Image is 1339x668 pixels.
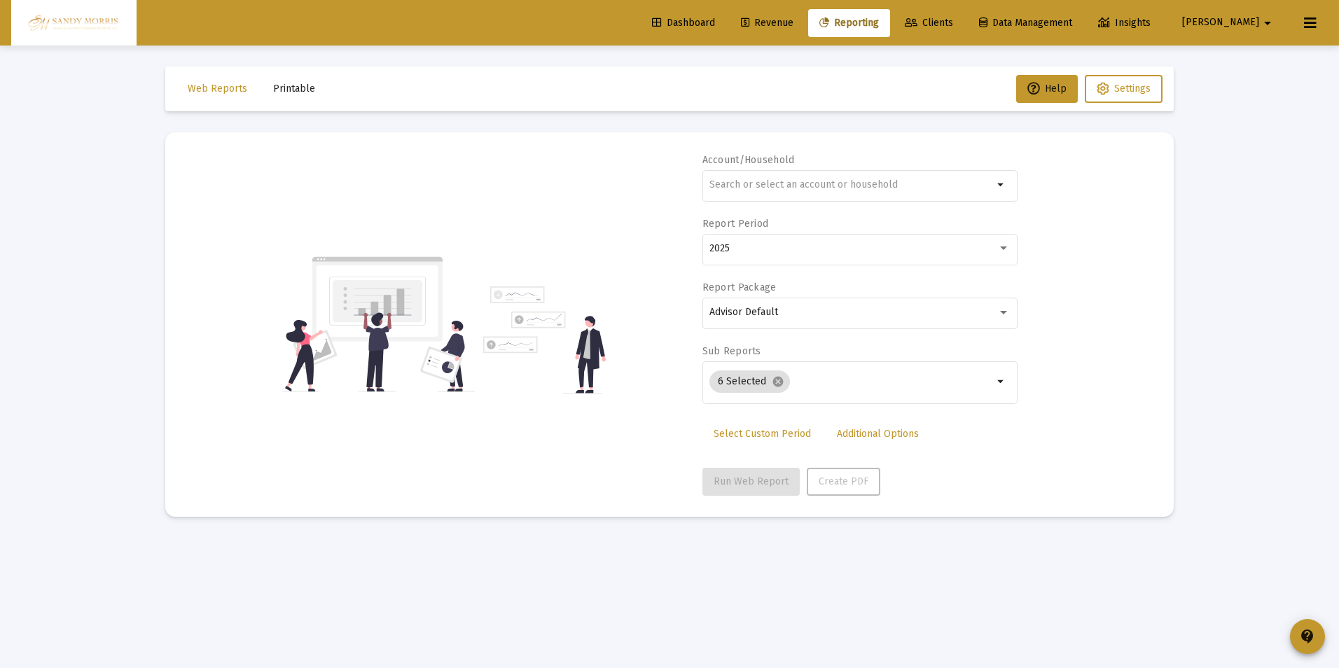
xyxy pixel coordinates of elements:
a: Insights [1087,9,1162,37]
label: Sub Reports [702,345,761,357]
mat-chip: 6 Selected [709,370,790,393]
button: Settings [1085,75,1163,103]
span: Revenue [741,17,793,29]
img: reporting [282,255,475,394]
button: Printable [262,75,326,103]
label: Report Package [702,281,777,293]
input: Search or select an account or household [709,179,993,190]
a: Reporting [808,9,890,37]
span: Dashboard [652,17,715,29]
button: Create PDF [807,468,880,496]
span: 2025 [709,242,730,254]
button: Web Reports [176,75,258,103]
span: Create PDF [819,475,868,487]
span: Data Management [979,17,1072,29]
span: Insights [1098,17,1151,29]
label: Report Period [702,218,769,230]
mat-icon: arrow_drop_down [993,373,1010,390]
span: Additional Options [837,428,919,440]
label: Account/Household [702,154,795,166]
span: Clients [905,17,953,29]
span: Settings [1114,83,1151,95]
span: Help [1027,83,1067,95]
mat-icon: arrow_drop_down [993,176,1010,193]
img: Dashboard [22,9,126,37]
a: Data Management [968,9,1083,37]
mat-icon: arrow_drop_down [1259,9,1276,37]
a: Dashboard [641,9,726,37]
button: Run Web Report [702,468,800,496]
a: Revenue [730,9,805,37]
span: [PERSON_NAME] [1182,17,1259,29]
span: Advisor Default [709,306,778,318]
button: [PERSON_NAME] [1165,8,1293,36]
span: Run Web Report [714,475,789,487]
mat-icon: cancel [772,375,784,388]
span: Web Reports [188,83,247,95]
span: Reporting [819,17,879,29]
mat-chip-list: Selection [709,368,993,396]
button: Help [1016,75,1078,103]
img: reporting-alt [483,286,606,394]
a: Clients [894,9,964,37]
mat-icon: contact_support [1299,628,1316,645]
span: Printable [273,83,315,95]
span: Select Custom Period [714,428,811,440]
